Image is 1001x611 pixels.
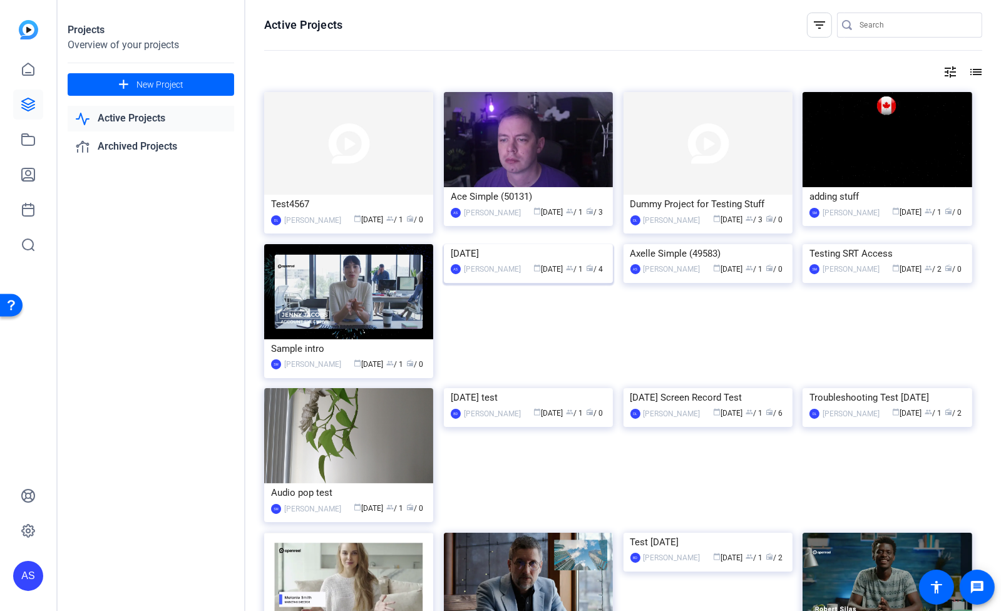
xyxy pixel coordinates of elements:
span: group [566,264,573,272]
div: AS [451,208,461,218]
div: Dummy Project for Testing Stuff [630,195,786,213]
span: calendar_today [713,264,721,272]
span: / 0 [406,215,423,224]
div: AS [13,561,43,591]
span: [DATE] [354,360,383,369]
span: radio [766,264,773,272]
span: / 2 [766,553,783,562]
span: [DATE] [713,215,742,224]
span: / 1 [746,265,762,274]
div: DL [271,215,281,225]
span: [DATE] [533,265,563,274]
div: [PERSON_NAME] [284,358,341,371]
span: [DATE] [354,215,383,224]
div: [PERSON_NAME] [644,408,701,420]
div: Sample intro [271,339,426,358]
span: calendar_today [354,503,361,511]
span: calendar_today [893,207,900,215]
div: DL [809,409,819,419]
span: calendar_today [354,359,361,367]
span: / 3 [746,215,762,224]
div: DL [630,409,640,419]
span: [DATE] [713,553,742,562]
div: BD [630,553,640,563]
div: [PERSON_NAME] [823,207,880,219]
div: AS [630,264,640,274]
div: [DATE] Screen Record Test [630,388,786,407]
div: [PERSON_NAME] [823,408,880,420]
span: calendar_today [533,408,541,416]
span: group [925,264,933,272]
span: radio [945,264,953,272]
span: group [925,408,933,416]
div: [PERSON_NAME] [464,263,521,275]
span: / 0 [586,409,603,418]
span: radio [766,215,773,222]
span: group [386,359,394,367]
img: blue-gradient.svg [19,20,38,39]
span: radio [586,408,593,416]
mat-icon: list [967,64,982,80]
div: SM [271,359,281,369]
span: group [746,215,753,222]
span: calendar_today [713,215,721,222]
mat-icon: accessibility [929,580,944,595]
span: radio [945,408,953,416]
mat-icon: filter_list [812,18,827,33]
span: / 1 [746,553,762,562]
div: SM [809,264,819,274]
div: [DATE] test [451,388,606,407]
span: / 1 [566,265,583,274]
span: [DATE] [354,504,383,513]
span: calendar_today [713,553,721,560]
button: New Project [68,73,234,96]
span: / 4 [586,265,603,274]
span: calendar_today [533,207,541,215]
span: / 2 [945,409,962,418]
div: [PERSON_NAME] [464,207,521,219]
span: group [386,503,394,511]
div: AS [451,264,461,274]
span: [DATE] [713,409,742,418]
span: / 0 [766,215,783,224]
div: [PERSON_NAME] [284,214,341,227]
span: radio [586,264,593,272]
span: / 1 [566,409,583,418]
span: [DATE] [893,265,922,274]
div: Audio pop test [271,483,426,502]
span: group [925,207,933,215]
div: adding stuff [809,187,965,206]
mat-icon: message [970,580,985,595]
div: [PERSON_NAME] [644,552,701,564]
h1: Active Projects [264,18,342,33]
span: / 1 [386,215,403,224]
span: / 3 [586,208,603,217]
div: Ace Simple (50131) [451,187,606,206]
span: group [566,207,573,215]
span: / 1 [386,504,403,513]
span: / 0 [945,265,962,274]
a: Active Projects [68,106,234,131]
div: Test4567 [271,195,426,213]
div: SM [809,208,819,218]
div: [PERSON_NAME] [644,263,701,275]
div: Projects [68,23,234,38]
span: / 0 [945,208,962,217]
div: [PERSON_NAME] [823,263,880,275]
span: / 0 [406,504,423,513]
div: Troubleshooting Test [DATE] [809,388,965,407]
input: Search [860,18,972,33]
span: New Project [136,78,183,91]
div: SM [271,504,281,514]
span: / 1 [925,208,942,217]
div: Axelle Simple (49583) [630,244,786,263]
div: Overview of your projects [68,38,234,53]
span: group [746,264,753,272]
span: radio [586,207,593,215]
span: [DATE] [713,265,742,274]
div: BD [451,409,461,419]
mat-icon: add [116,77,131,93]
span: / 0 [766,265,783,274]
div: DL [630,215,640,225]
span: [DATE] [533,208,563,217]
